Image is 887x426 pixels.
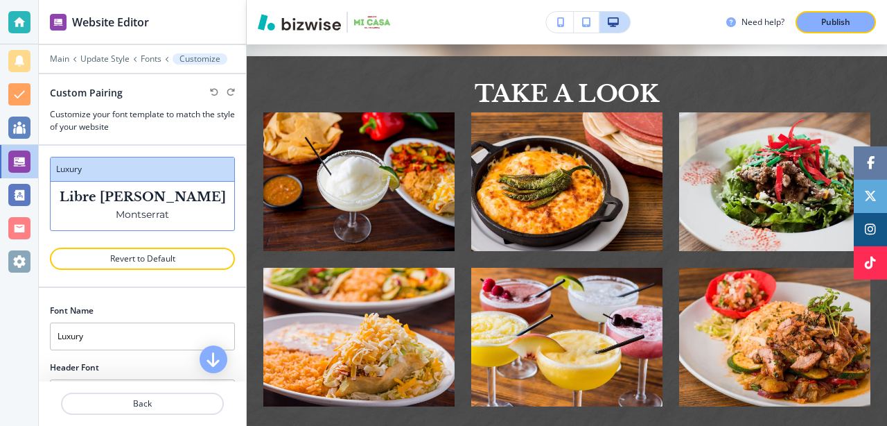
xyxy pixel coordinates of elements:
a: Social media link to facebook account [854,146,887,180]
img: TAKE A LOOK [679,112,870,251]
p: Revert to Default [68,253,217,265]
button: Customize [173,53,227,65]
h2: Website Editor [72,14,149,31]
img: TAKE A LOOK [263,112,455,251]
img: Bizwise Logo [258,14,341,31]
h3: Need help? [741,16,784,28]
h2: Font Name [50,305,94,317]
button: Update Style [80,54,130,64]
p: Publish [821,16,850,28]
img: TAKE A LOOK [471,112,662,251]
p: Libre [PERSON_NAME] [60,190,226,205]
h2: Custom Pairing [50,85,123,100]
p: Back [62,398,222,410]
h3: luxury [56,163,229,176]
button: Revert to Default [50,248,235,270]
img: editor icon [50,14,67,31]
a: Social media link to instagram account [854,213,887,246]
p: Customize [179,54,220,64]
img: TAKE A LOOK [679,268,870,407]
img: Your Logo [353,15,391,28]
button: Main [50,54,69,64]
img: TAKE A LOOK [471,268,662,407]
a: Social media link to tiktok account [854,246,887,280]
h3: Customize your font template to match the style of your website [50,108,235,133]
a: Social media link to twitter account [854,180,887,213]
p: Montserrat [116,207,169,222]
button: Publish [796,11,876,33]
button: Fonts [141,54,161,64]
h2: Header Font [50,361,99,374]
button: Back [61,393,224,415]
h2: TAKE A LOOK [263,81,870,112]
img: TAKE A LOOK [263,268,455,407]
